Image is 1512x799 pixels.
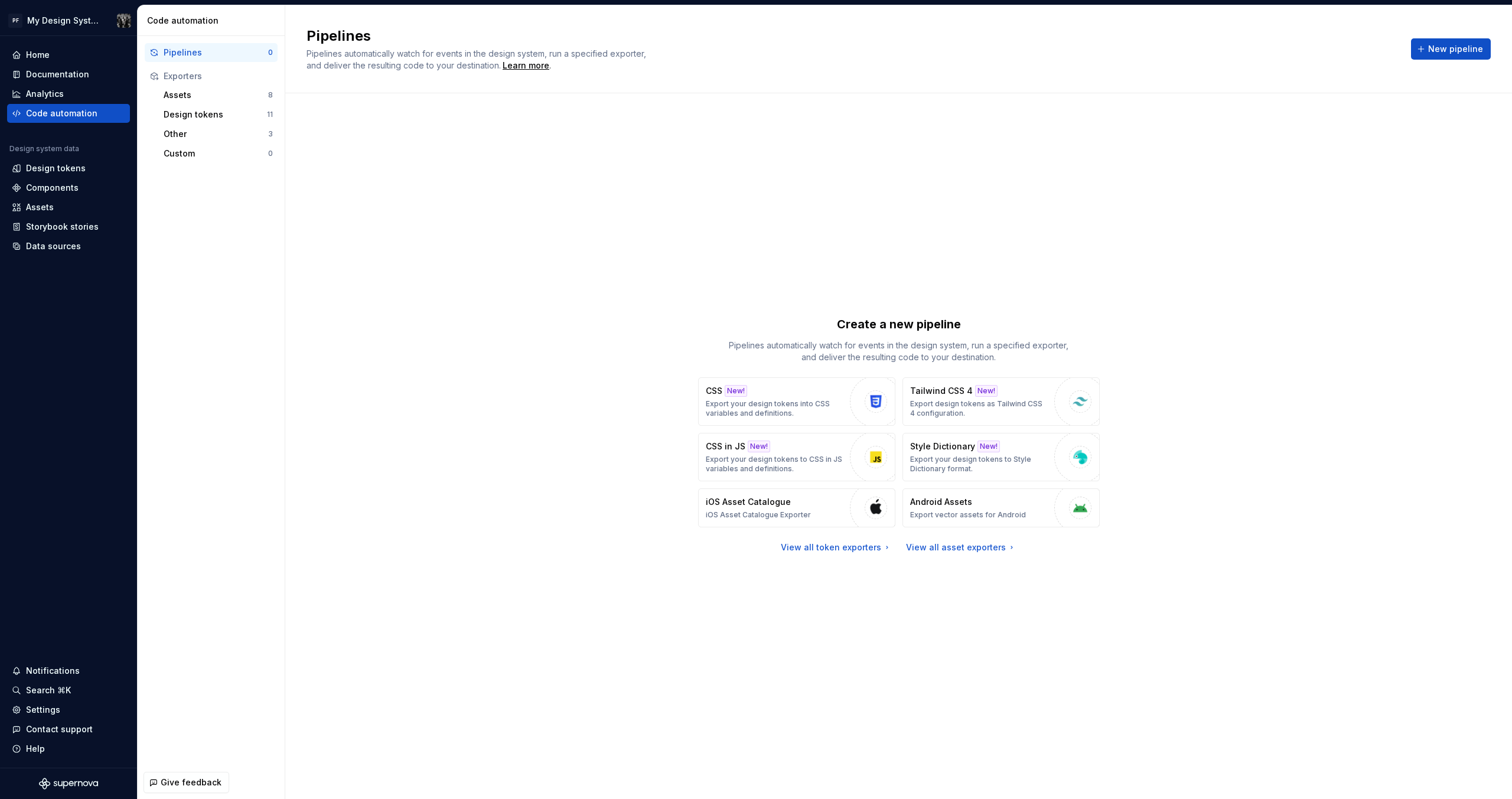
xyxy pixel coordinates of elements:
[7,661,130,680] button: Notifications
[161,777,221,788] span: Give feedback
[503,60,549,71] a: Learn more
[2,8,135,33] button: PFMy Design SystemJake Carter
[144,772,229,793] button: Give feedback
[910,455,1048,474] p: Export your design tokens to Style Dictionary format.
[145,43,278,62] button: Pipelines0
[26,221,99,233] div: Storybook stories
[7,159,130,178] a: Design tokens
[910,399,1048,418] p: Export design tokens as Tailwind CSS 4 configuration.
[7,237,130,256] a: Data sources
[501,61,551,70] span: .
[725,385,747,397] div: New!
[9,144,79,154] div: Design system data
[26,162,86,174] div: Design tokens
[159,125,278,144] button: Other3
[7,700,130,719] a: Settings
[164,47,268,58] div: Pipelines
[8,14,22,28] div: PF
[164,128,268,140] div: Other
[698,433,895,481] button: CSS in JSNew!Export your design tokens to CSS in JS variables and definitions.
[781,542,892,553] a: View all token exporters
[698,488,895,527] button: iOS Asset CatalogueiOS Asset Catalogue Exporter
[26,49,50,61] div: Home
[706,385,722,397] p: CSS
[26,107,97,119] div: Code automation
[7,84,130,103] a: Analytics
[307,27,1397,45] h2: Pipelines
[268,90,273,100] div: 8
[975,385,998,397] div: New!
[117,14,131,28] img: Jake Carter
[164,148,268,159] div: Custom
[7,65,130,84] a: Documentation
[26,743,45,755] div: Help
[39,778,98,790] svg: Supernova Logo
[977,441,1000,452] div: New!
[26,704,60,716] div: Settings
[7,104,130,123] a: Code automation
[706,510,811,520] p: iOS Asset Catalogue Exporter
[26,665,80,677] div: Notifications
[26,88,64,100] div: Analytics
[268,48,273,57] div: 0
[7,198,130,217] a: Assets
[837,316,961,332] p: Create a new pipeline
[748,441,770,452] div: New!
[147,15,280,27] div: Code automation
[706,441,745,452] p: CSS in JS
[7,681,130,700] button: Search ⌘K
[706,496,791,508] p: iOS Asset Catalogue
[159,105,278,124] button: Design tokens11
[26,723,93,735] div: Contact support
[26,182,79,194] div: Components
[698,377,895,426] button: CSSNew!Export your design tokens into CSS variables and definitions.
[26,684,71,696] div: Search ⌘K
[26,201,54,213] div: Assets
[7,739,130,758] button: Help
[267,110,273,119] div: 11
[910,385,973,397] p: Tailwind CSS 4
[910,510,1026,520] p: Export vector assets for Android
[1411,38,1491,60] button: New pipeline
[268,129,273,139] div: 3
[906,542,1016,553] a: View all asset exporters
[307,48,649,70] span: Pipelines automatically watch for events in the design system, run a specified exporter, and deli...
[7,720,130,739] button: Contact support
[164,109,267,120] div: Design tokens
[26,69,89,80] div: Documentation
[902,488,1100,527] button: Android AssetsExport vector assets for Android
[27,15,103,27] div: My Design System
[706,399,844,418] p: Export your design tokens into CSS variables and definitions.
[7,178,130,197] a: Components
[164,89,268,101] div: Assets
[910,441,975,452] p: Style Dictionary
[910,496,972,508] p: Android Assets
[902,377,1100,426] button: Tailwind CSS 4New!Export design tokens as Tailwind CSS 4 configuration.
[1428,43,1483,55] span: New pipeline
[7,217,130,236] a: Storybook stories
[722,340,1076,363] p: Pipelines automatically watch for events in the design system, run a specified exporter, and deli...
[7,45,130,64] a: Home
[159,86,278,105] button: Assets8
[159,144,278,163] button: Custom0
[164,70,273,82] div: Exporters
[268,149,273,158] div: 0
[706,455,844,474] p: Export your design tokens to CSS in JS variables and definitions.
[26,240,81,252] div: Data sources
[902,433,1100,481] button: Style DictionaryNew!Export your design tokens to Style Dictionary format.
